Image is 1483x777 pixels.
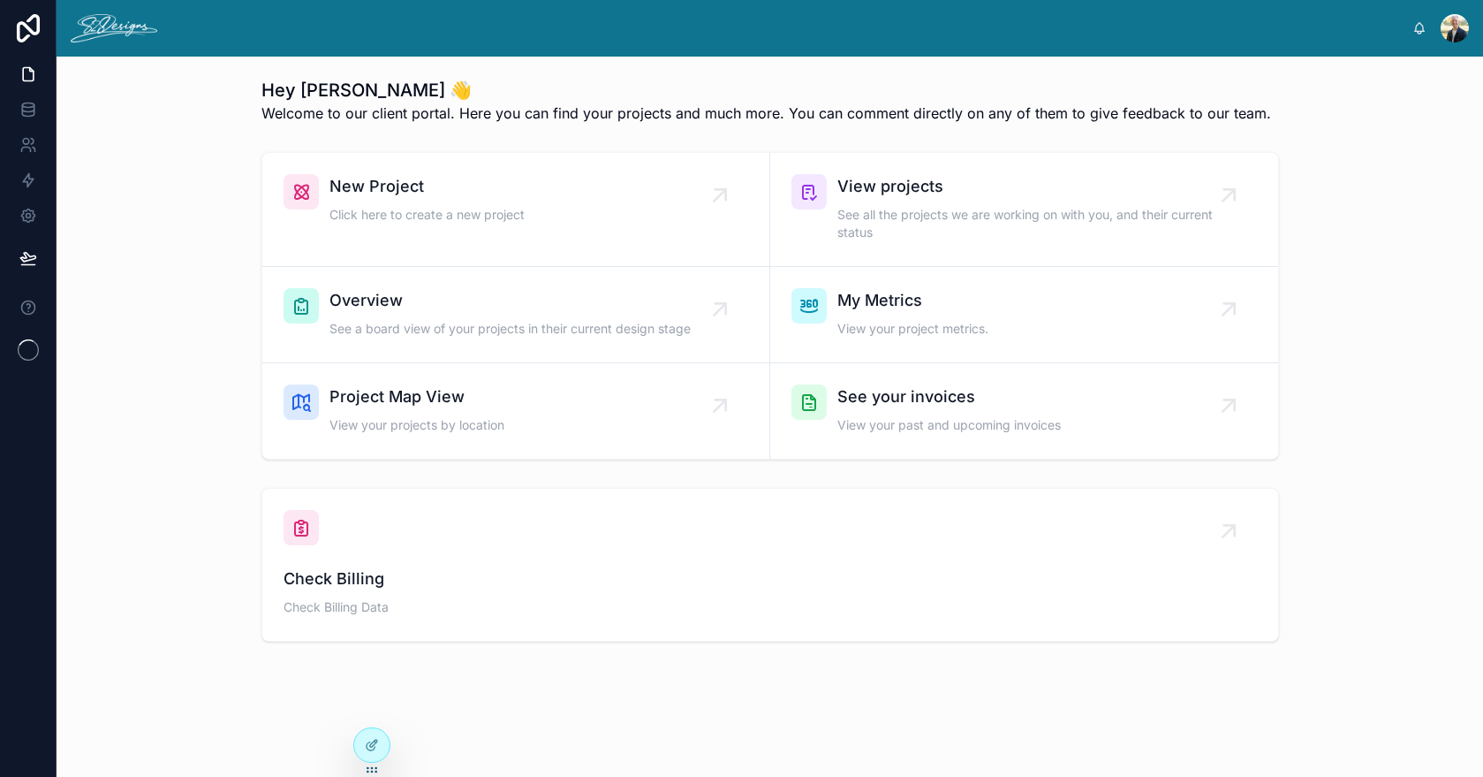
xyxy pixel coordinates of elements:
[329,288,691,313] span: Overview
[837,320,988,338] span: View your project metrics.
[837,416,1061,434] span: View your past and upcoming invoices
[284,567,1257,591] span: Check Billing
[329,385,504,409] span: Project Map View
[770,153,1278,267] a: View projectsSee all the projects we are working on with you, and their current status
[837,385,1061,409] span: See your invoices
[262,489,1278,641] a: Check BillingCheck Billing Data
[837,206,1229,241] span: See all the projects we are working on with you, and their current status
[262,153,770,267] a: New ProjectClick here to create a new project
[71,14,157,42] img: App logo
[837,288,988,313] span: My Metrics
[329,174,525,199] span: New Project
[329,206,525,224] span: Click here to create a new project
[261,103,1271,124] span: Welcome to our client portal. Here you can find your projects and much more. You can comment dire...
[770,363,1278,459] a: See your invoicesView your past and upcoming invoices
[262,267,770,363] a: OverviewSee a board view of your projects in their current design stage
[329,320,691,338] span: See a board view of your projects in their current design stage
[171,25,1412,32] div: scrollable content
[284,598,1257,616] span: Check Billing Data
[770,267,1278,363] a: My MetricsView your project metrics.
[261,78,1271,103] h1: Hey [PERSON_NAME] 👋
[837,174,1229,199] span: View projects
[262,363,770,459] a: Project Map ViewView your projects by location
[329,416,504,434] span: View your projects by location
